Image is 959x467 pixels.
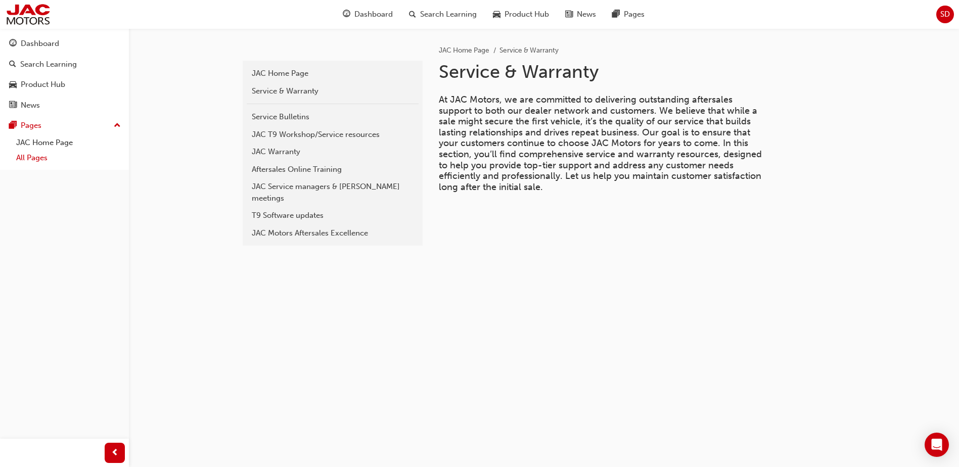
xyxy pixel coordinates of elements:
[401,4,485,25] a: search-iconSearch Learning
[247,82,419,100] a: Service & Warranty
[565,8,573,21] span: news-icon
[252,68,414,79] div: JAC Home Page
[940,9,950,20] span: SD
[612,8,620,21] span: pages-icon
[493,8,500,21] span: car-icon
[604,4,653,25] a: pages-iconPages
[12,135,125,151] a: JAC Home Page
[12,150,125,166] a: All Pages
[9,39,17,49] span: guage-icon
[21,38,59,50] div: Dashboard
[4,96,125,115] a: News
[247,224,419,242] a: JAC Motors Aftersales Excellence
[624,9,645,20] span: Pages
[4,32,125,116] button: DashboardSearch LearningProduct HubNews
[252,227,414,239] div: JAC Motors Aftersales Excellence
[252,146,414,158] div: JAC Warranty
[335,4,401,25] a: guage-iconDashboard
[252,210,414,221] div: T9 Software updates
[111,447,119,459] span: prev-icon
[9,60,16,69] span: search-icon
[439,94,764,193] span: At JAC Motors, we are committed to delivering outstanding aftersales support to both our dealer n...
[343,8,350,21] span: guage-icon
[20,59,77,70] div: Search Learning
[439,46,489,55] a: JAC Home Page
[21,120,41,131] div: Pages
[252,181,414,204] div: JAC Service managers & [PERSON_NAME] meetings
[936,6,954,23] button: SD
[577,9,596,20] span: News
[409,8,416,21] span: search-icon
[4,55,125,74] a: Search Learning
[252,129,414,141] div: JAC T9 Workshop/Service resources
[9,80,17,89] span: car-icon
[354,9,393,20] span: Dashboard
[247,207,419,224] a: T9 Software updates
[499,45,559,57] li: Service & Warranty
[21,79,65,90] div: Product Hub
[557,4,604,25] a: news-iconNews
[925,433,949,457] div: Open Intercom Messenger
[439,61,770,83] h1: Service & Warranty
[21,100,40,111] div: News
[9,121,17,130] span: pages-icon
[247,178,419,207] a: JAC Service managers & [PERSON_NAME] meetings
[4,116,125,135] button: Pages
[247,108,419,126] a: Service Bulletins
[252,111,414,123] div: Service Bulletins
[505,9,549,20] span: Product Hub
[4,34,125,53] a: Dashboard
[485,4,557,25] a: car-iconProduct Hub
[9,101,17,110] span: news-icon
[252,164,414,175] div: Aftersales Online Training
[247,143,419,161] a: JAC Warranty
[247,126,419,144] a: JAC T9 Workshop/Service resources
[247,65,419,82] a: JAC Home Page
[5,3,51,26] img: jac-portal
[252,85,414,97] div: Service & Warranty
[247,161,419,178] a: Aftersales Online Training
[420,9,477,20] span: Search Learning
[4,75,125,94] a: Product Hub
[114,119,121,132] span: up-icon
